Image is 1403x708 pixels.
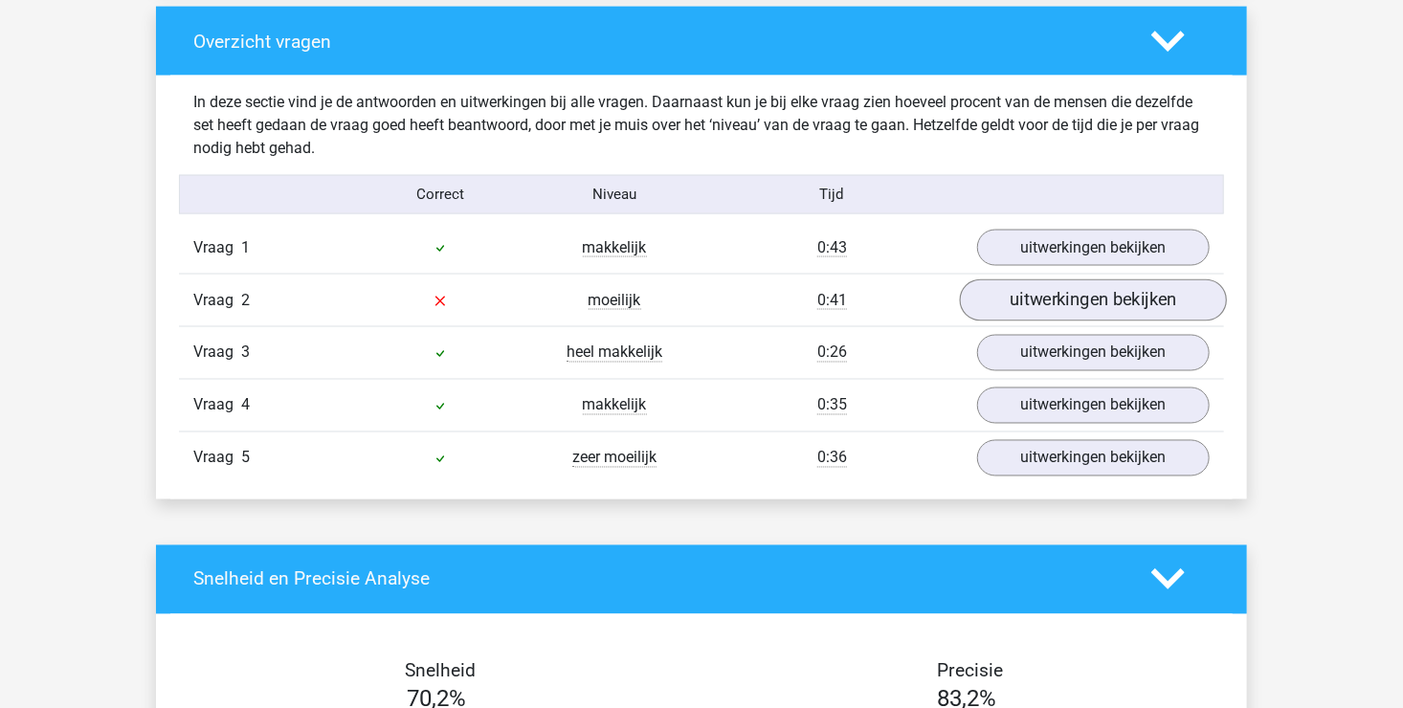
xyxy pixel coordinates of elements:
[701,184,963,206] div: Tijd
[567,343,662,363] span: heel makkelijk
[241,291,250,309] span: 2
[817,238,847,257] span: 0:43
[527,184,701,206] div: Niveau
[193,447,241,470] span: Vraag
[193,568,1123,590] h4: Snelheid en Precisie Analyse
[193,31,1123,53] h4: Overzicht vragen
[241,396,250,414] span: 4
[960,279,1227,321] a: uitwerkingen bekijken
[583,396,647,415] span: makkelijk
[977,230,1210,266] a: uitwerkingen bekijken
[241,449,250,467] span: 5
[241,238,250,256] span: 1
[977,387,1210,424] a: uitwerkingen bekijken
[817,343,847,363] span: 0:26
[193,236,241,259] span: Vraag
[817,396,847,415] span: 0:35
[354,184,528,206] div: Correct
[977,440,1210,476] a: uitwerkingen bekijken
[193,342,241,365] span: Vraag
[193,660,687,682] h4: Snelheid
[817,291,847,310] span: 0:41
[977,335,1210,371] a: uitwerkingen bekijken
[193,394,241,417] span: Vraag
[193,289,241,312] span: Vraag
[583,238,647,257] span: makkelijk
[589,291,641,310] span: moeilijk
[241,343,250,362] span: 3
[724,660,1217,682] h4: Precisie
[572,449,657,468] span: zeer moeilijk
[179,91,1224,160] div: In deze sectie vind je de antwoorden en uitwerkingen bij alle vragen. Daarnaast kun je bij elke v...
[817,449,847,468] span: 0:36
